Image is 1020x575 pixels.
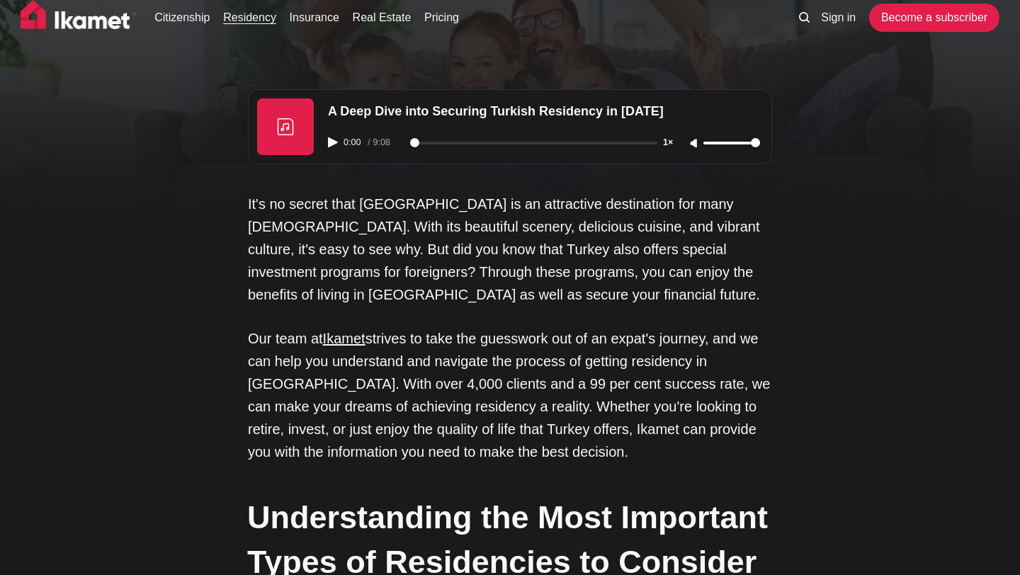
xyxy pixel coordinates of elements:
[821,9,856,26] a: Sign in
[341,138,368,147] span: 0:00
[368,138,407,147] div: /
[660,138,686,147] button: Adjust playback speed
[319,98,769,125] div: A Deep Dive into Securing Turkish Residency in [DATE]
[154,9,210,26] a: Citizenship
[328,137,341,147] button: Play audio
[370,137,392,147] span: 9:08
[223,9,276,26] a: Residency
[686,138,703,149] button: Unmute
[869,4,999,32] a: Become a subscriber
[353,9,412,26] a: Real Estate
[290,9,339,26] a: Insurance
[248,327,772,463] p: Our team at strives to take the guesswork out of an expat's journey, and we can help you understa...
[424,9,459,26] a: Pricing
[323,331,365,346] a: Ikamet
[248,193,772,306] p: It's no secret that [GEOGRAPHIC_DATA] is an attractive destination for many [DEMOGRAPHIC_DATA]. W...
